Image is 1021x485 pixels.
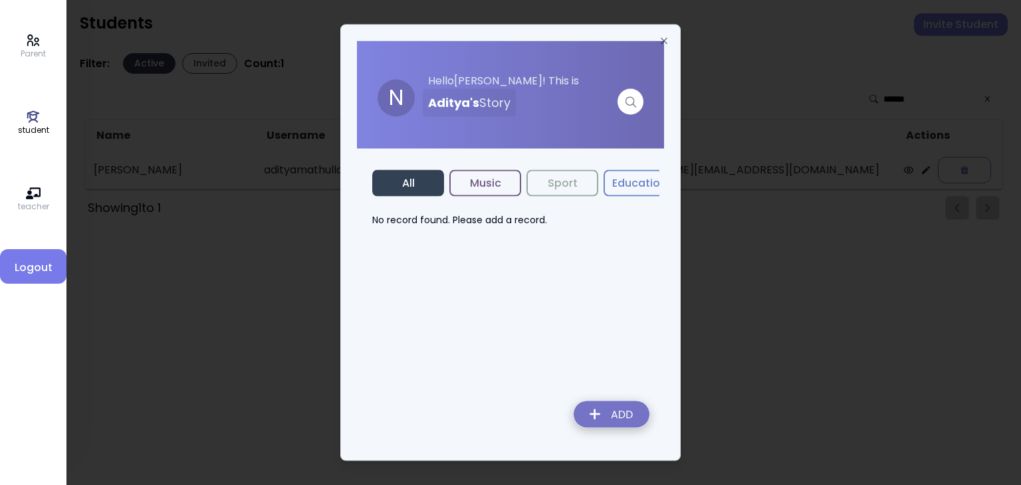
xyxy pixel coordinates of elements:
[449,170,521,197] button: Music
[604,170,675,197] button: Education
[526,170,598,197] button: Sport
[428,89,510,117] h3: Aditya 's
[563,393,660,440] img: addRecordLogo
[372,213,649,227] p: No record found. Please add a record.
[479,94,510,111] span: Story
[423,73,643,89] p: Hello [PERSON_NAME] ! This is
[378,80,415,117] div: N
[372,170,444,197] button: All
